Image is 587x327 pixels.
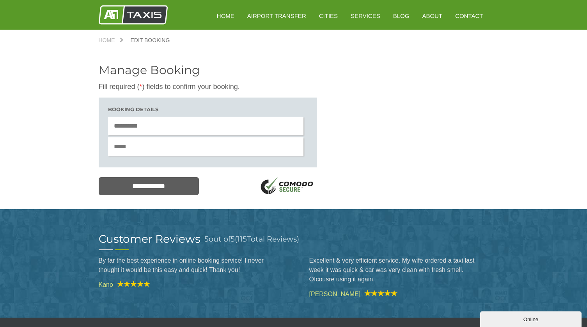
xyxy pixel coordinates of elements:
span: 5 [231,235,235,243]
a: Edit Booking [123,37,178,43]
p: Fill required ( ) fields to confirm your booking. [99,82,317,92]
img: SSL Logo [258,177,317,196]
h3: Booking details [108,107,308,112]
blockquote: Excellent & very efficient service. My wife ordered a taxi last week it was quick & car was very ... [309,250,489,290]
blockquote: By far the best experience in online booking service! I never thought it would be this easy and q... [99,250,278,281]
a: Blog [388,6,415,25]
a: HOME [211,6,240,25]
span: 5 [204,235,209,243]
img: A1 Taxis Review [113,281,150,287]
h2: Customer Reviews [99,233,200,244]
a: About [417,6,448,25]
a: Services [345,6,386,25]
a: Cities [314,6,343,25]
cite: [PERSON_NAME] [309,290,489,297]
a: Contact [450,6,488,25]
a: Airport Transfer [242,6,312,25]
img: A1 Taxis Review [360,290,397,296]
a: Home [99,37,123,43]
img: A1 Taxis [99,5,168,25]
cite: Kano [99,281,278,288]
span: 115 [237,235,247,243]
iframe: chat widget [480,310,583,327]
h2: Manage Booking [99,64,317,76]
h3: out of ( Total Reviews) [204,233,299,245]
